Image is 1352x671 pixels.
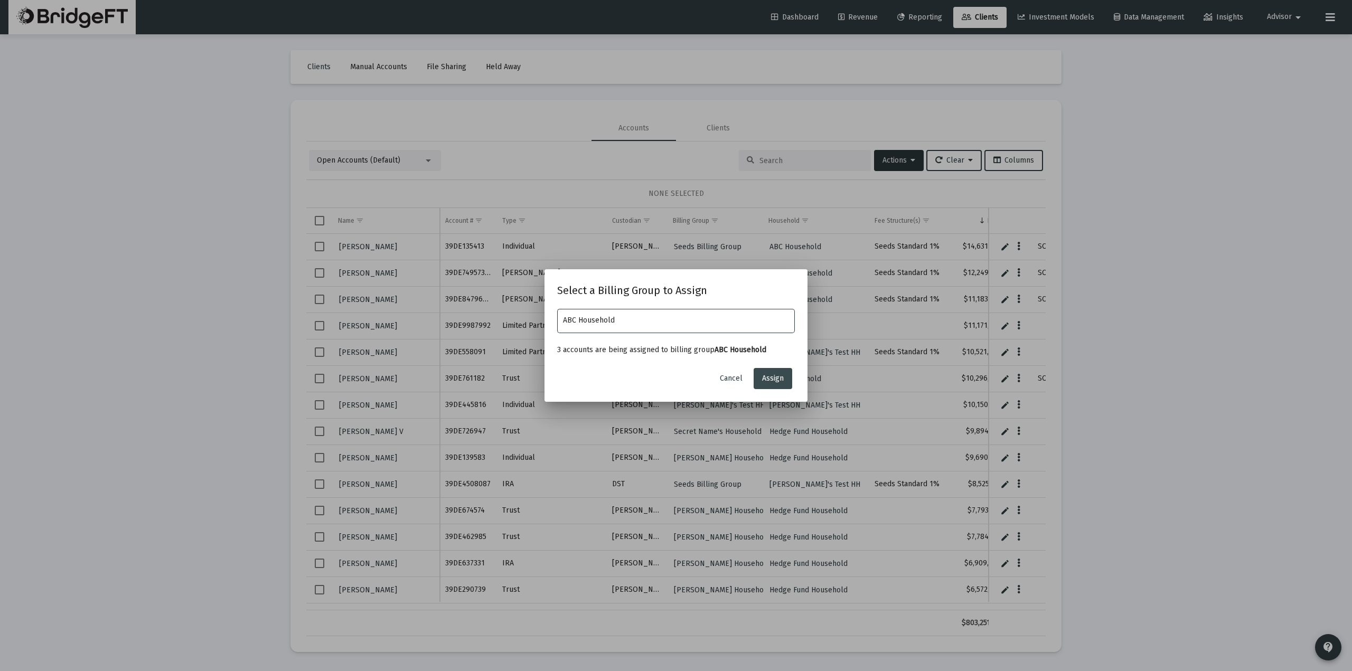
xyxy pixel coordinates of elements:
[711,368,751,389] button: Cancel
[754,368,792,389] button: Assign
[563,316,790,325] input: Select a billing group
[557,345,795,355] p: 3 accounts are being assigned to billing group
[720,374,743,383] span: Cancel
[762,374,784,383] span: Assign
[715,345,766,354] b: ABC Household
[557,282,795,299] h2: Select a Billing Group to Assign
